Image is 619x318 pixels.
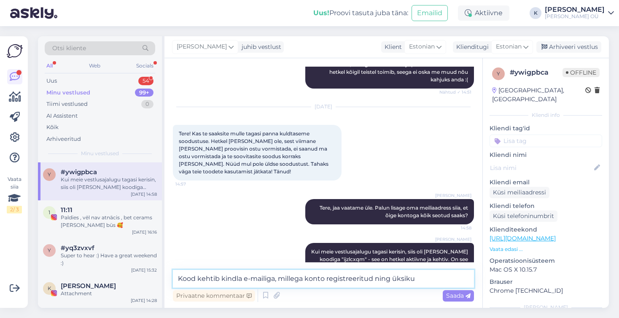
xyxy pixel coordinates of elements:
[458,5,509,21] div: Aktiivne
[313,8,408,18] div: Proovi tasuta juba täna:
[490,245,602,253] p: Vaata edasi ...
[46,112,78,120] div: AI Assistent
[311,248,469,270] span: Kui meie vestlusajalugu tagasi kerisin, siis oli [PERSON_NAME] koodiga "ijzlcxqm" - see on hetkel...
[490,135,602,147] input: Lisa tag
[175,181,207,187] span: 14:57
[135,89,153,97] div: 99+
[131,191,157,197] div: [DATE] 14:58
[61,176,157,191] div: Kui meie vestlusajalugu tagasi kerisin, siis oli [PERSON_NAME] koodiga "ijzlcxqm" - see on hetkel...
[135,60,155,71] div: Socials
[46,77,57,85] div: Uus
[562,68,600,77] span: Offline
[131,267,157,273] div: [DATE] 15:32
[46,135,81,143] div: Arhiveeritud
[81,150,119,157] span: Minu vestlused
[536,41,601,53] div: Arhiveeri vestlus
[48,171,51,178] span: y
[490,202,602,210] p: Kliendi telefon
[440,225,471,231] span: 14:58
[490,256,602,265] p: Operatsioonisüsteem
[490,286,602,295] p: Chrome [TECHNICAL_ID]
[52,44,86,53] span: Otsi kliente
[179,130,330,175] span: Tere! Kas te saaksite mulle tagasi panna kuldtaseme soodustuse. Hetkel [PERSON_NAME] ole, sest vi...
[490,187,549,198] div: Küsi meiliaadressi
[510,67,562,78] div: # ywigpbca
[490,304,602,311] div: [PERSON_NAME]
[7,43,23,59] img: Askly Logo
[141,100,153,108] div: 0
[496,42,522,51] span: Estonian
[48,209,50,216] span: 1
[490,151,602,159] p: Kliendi nimi
[46,100,88,108] div: Tiimi vestlused
[7,175,22,213] div: Vaata siia
[61,214,157,229] div: Paldies , vēl nav atnācis , bet cerams [PERSON_NAME] būs 🥰
[46,123,59,132] div: Kõik
[545,13,605,20] div: [PERSON_NAME] OÜ
[446,292,471,299] span: Saada
[138,77,153,85] div: 54
[61,244,94,252] span: #yq3zvxvf
[490,210,557,222] div: Küsi telefoninumbrit
[173,270,474,288] textarea: Kood kehtib kindla e-mailiga, millega konto registreeritud ning üksiku
[490,124,602,133] p: Kliendi tag'id
[453,43,489,51] div: Klienditugi
[173,103,474,110] div: [DATE]
[530,7,541,19] div: K
[173,290,255,302] div: Privaatne kommentaar
[61,290,157,297] div: Attachment
[409,42,435,51] span: Estonian
[45,60,54,71] div: All
[61,206,73,214] span: 11:11
[46,89,90,97] div: Minu vestlused
[61,282,116,290] span: Kristina Maksimenko
[48,285,51,291] span: K
[48,247,51,253] span: y
[7,206,22,213] div: 2 / 3
[132,229,157,235] div: [DATE] 16:16
[381,43,402,51] div: Klient
[545,6,605,13] div: [PERSON_NAME]
[490,265,602,274] p: Mac OS X 10.15.7
[490,111,602,119] div: Kliendi info
[412,5,448,21] button: Emailid
[439,89,471,95] span: Nähtud ✓ 14:51
[87,60,102,71] div: Web
[131,297,157,304] div: [DATE] 14:28
[490,234,556,242] a: [URL][DOMAIN_NAME]
[497,70,500,77] span: y
[490,278,602,286] p: Brauser
[435,192,471,199] span: [PERSON_NAME]
[320,205,469,218] span: Tere, jaa vaatame üle. Palun lisage oma meiliaadress siia, et õige kontoga kõik seotud saaks?
[545,6,614,20] a: [PERSON_NAME][PERSON_NAME] OÜ
[492,86,585,104] div: [GEOGRAPHIC_DATA], [GEOGRAPHIC_DATA]
[238,43,281,51] div: juhib vestlust
[61,252,157,267] div: Super to hear :) Have a great weekend :)
[490,178,602,187] p: Kliendi email
[490,225,602,234] p: Klienditeekond
[313,9,329,17] b: Uus!
[177,42,227,51] span: [PERSON_NAME]
[61,168,97,176] span: #ywigpbca
[490,163,592,172] input: Lisa nimi
[435,236,471,243] span: [PERSON_NAME]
